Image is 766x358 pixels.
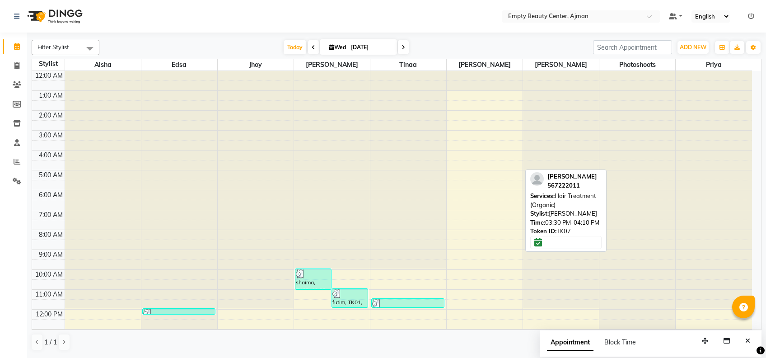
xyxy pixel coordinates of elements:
span: Time: [530,219,545,226]
span: Wed [327,44,348,51]
div: shaima, TK04, 12:00 PM-12:20 PM, Cut and File [143,309,215,314]
span: Aisha [65,59,141,71]
input: Search Appointment [593,40,672,54]
div: 03:30 PM-04:10 PM [530,218,602,227]
div: 9:00 AM [37,250,65,259]
span: 1 / 1 [44,338,57,347]
span: jhoy [218,59,294,71]
div: 8:00 AM [37,230,65,240]
div: 3:00 AM [37,131,65,140]
div: shaima, TK02, 10:00 AM-11:05 AM, Cut and File,Normal Color,Pedicure [295,269,331,289]
iframe: chat widget [728,322,757,349]
span: Filter Stylist [37,43,69,51]
span: Services: [530,192,555,199]
span: [PERSON_NAME] [523,59,599,71]
span: Edsa [141,59,217,71]
div: 567222011 [547,181,597,190]
span: Appointment [547,334,593,351]
div: 12:00 AM [33,71,65,80]
input: 2025-09-03 [348,41,393,54]
div: 1:00 PM [37,330,65,339]
div: woojud, TK03, 11:30 AM-12:00 PM, Hair Wash [372,299,444,307]
div: 10:00 AM [33,270,65,279]
div: Stylist [32,59,65,69]
div: 11:00 AM [33,290,65,299]
span: Photoshoots [599,59,675,71]
img: logo [23,4,85,29]
div: [PERSON_NAME] [530,209,602,218]
span: ADD NEW [680,44,706,51]
div: TK07 [530,227,602,236]
div: 5:00 AM [37,170,65,180]
span: Token ID: [530,227,556,235]
div: 7:00 AM [37,210,65,220]
span: Today [284,40,306,54]
span: Hair Treatment (Organic) [530,192,596,208]
span: Stylist: [530,210,549,217]
span: [PERSON_NAME] [547,173,597,180]
div: 6:00 AM [37,190,65,200]
button: ADD NEW [677,41,709,54]
div: 12:00 PM [34,310,65,319]
span: [PERSON_NAME] [447,59,523,71]
div: 2:00 AM [37,111,65,120]
div: 1:00 AM [37,91,65,100]
div: futim, TK01, 11:00 AM-12:00 PM, Normal Color [332,289,368,307]
span: Tinaa [370,59,446,71]
div: 4:00 AM [37,151,65,160]
span: Priya [676,59,752,71]
img: profile [530,172,544,186]
span: Block Time [604,338,636,346]
span: [PERSON_NAME] [294,59,370,71]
